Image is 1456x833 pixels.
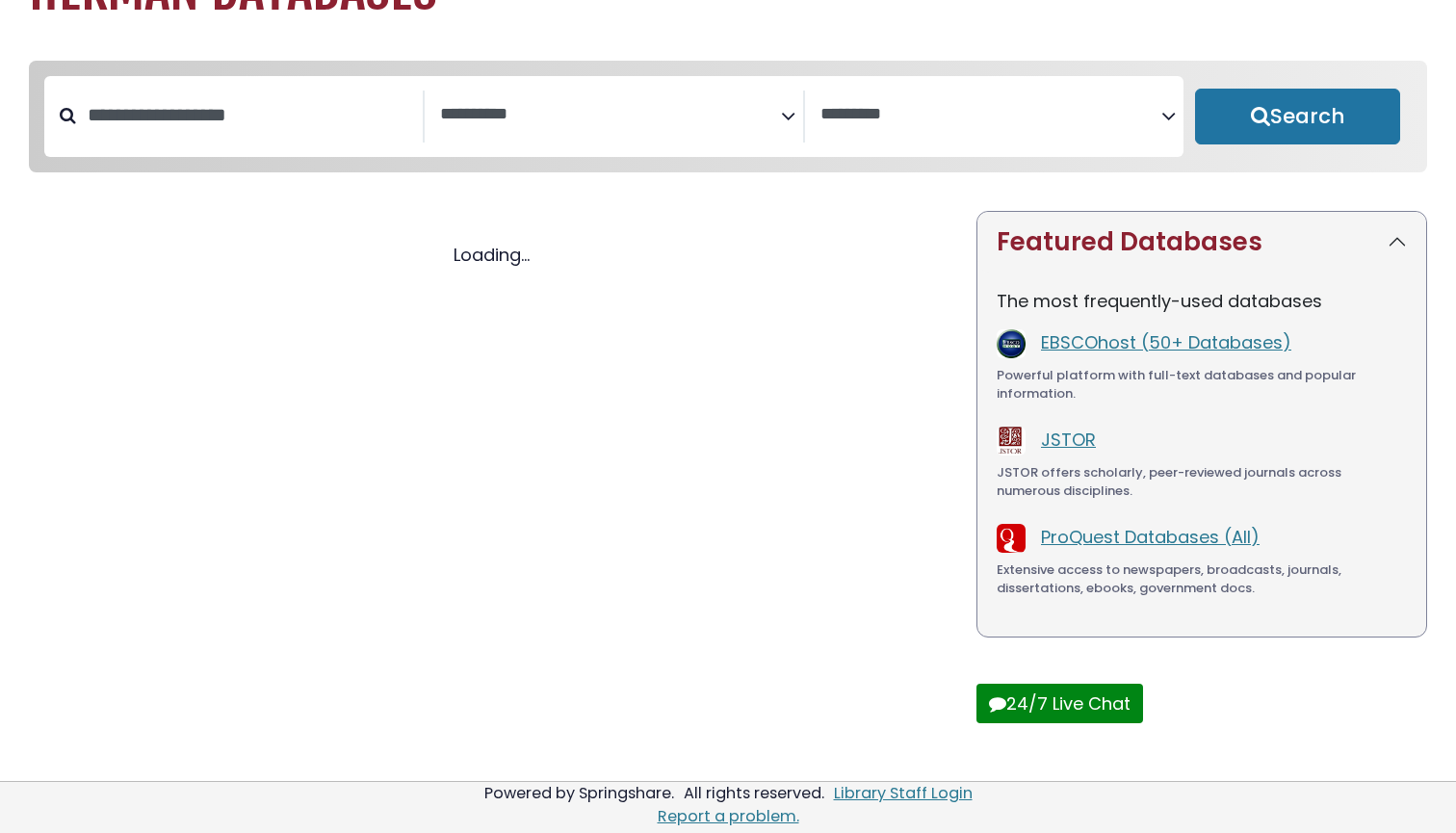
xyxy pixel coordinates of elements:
div: All rights reserved. [681,782,827,804]
div: JSTOR offers scholarly, peer-reviewed journals across numerous disciplines. [997,463,1407,501]
textarea: Search [440,105,781,125]
a: ProQuest Databases (All) [1041,525,1260,549]
button: Featured Databases [977,212,1426,273]
nav: Search filters [29,61,1427,172]
div: Powered by Springshare. [481,782,677,804]
a: Report a problem. [658,805,799,827]
button: 24/7 Live Chat [976,684,1143,723]
a: Library Staff Login [834,782,973,804]
a: JSTOR [1041,428,1096,452]
textarea: Search [820,105,1161,125]
div: Extensive access to newspapers, broadcasts, journals, dissertations, ebooks, government docs. [997,560,1407,598]
button: Submit for Search Results [1195,89,1400,144]
input: Search database by title or keyword [76,99,423,131]
div: Powerful platform with full-text databases and popular information. [997,366,1407,403]
p: The most frequently-used databases [997,288,1407,314]
div: Loading... [29,242,953,268]
a: EBSCOhost (50+ Databases) [1041,330,1291,354]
